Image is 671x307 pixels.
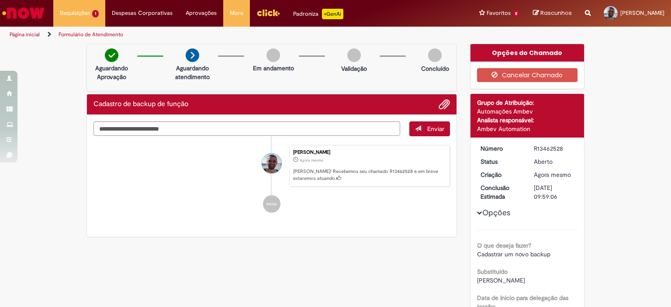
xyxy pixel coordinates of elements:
[533,9,572,17] a: Rascunhos
[534,170,574,179] div: 29/08/2025 13:59:01
[470,44,585,62] div: Opções do Chamado
[477,98,578,107] div: Grupo de Atribuição:
[186,9,217,17] span: Aprovações
[60,9,90,17] span: Requisições
[105,48,118,62] img: check-circle-green.png
[540,9,572,17] span: Rascunhos
[427,125,444,133] span: Enviar
[477,124,578,133] div: Ambev Automation
[534,144,574,153] div: R13462528
[293,150,445,155] div: [PERSON_NAME]
[534,183,574,201] div: [DATE] 09:59:06
[92,10,99,17] span: 1
[93,136,450,222] ul: Histórico de tíquete
[534,171,571,179] span: Agora mesmo
[93,100,188,108] h2: Cadastro de backup de função Histórico de tíquete
[341,64,367,73] p: Validação
[512,10,520,17] span: 8
[1,4,46,22] img: ServiceNow
[477,250,550,258] span: Cadastrar um novo backup
[474,170,528,179] dt: Criação
[186,48,199,62] img: arrow-next.png
[421,64,449,73] p: Concluído
[59,31,123,38] a: Formulário de Atendimento
[477,68,578,82] button: Cancelar Chamado
[256,6,280,19] img: click_logo_yellow_360x200.png
[409,121,450,136] button: Enviar
[439,99,450,110] button: Adicionar anexos
[93,145,450,187] li: Vitor Pedroni Santos
[112,9,173,17] span: Despesas Corporativas
[266,48,280,62] img: img-circle-grey.png
[262,153,282,173] div: Vitor Pedroni Santos
[293,168,445,182] p: [PERSON_NAME]! Recebemos seu chamado R13462528 e em breve estaremos atuando.
[477,268,508,276] b: Substituído
[474,183,528,201] dt: Conclusão Estimada
[534,157,574,166] div: Aberto
[230,9,243,17] span: More
[477,107,578,116] div: Automações Ambev
[477,241,531,249] b: O que deseja fazer?
[534,171,571,179] time: 29/08/2025 13:59:01
[293,9,343,19] div: Padroniza
[93,121,400,136] textarea: Digite sua mensagem aqui...
[253,64,294,72] p: Em andamento
[300,158,323,163] time: 29/08/2025 13:59:01
[474,157,528,166] dt: Status
[487,9,511,17] span: Favoritos
[10,31,40,38] a: Página inicial
[477,276,525,284] span: [PERSON_NAME]
[171,64,214,81] p: Aguardando atendimento
[474,144,528,153] dt: Número
[7,27,441,43] ul: Trilhas de página
[322,9,343,19] p: +GenAi
[477,116,578,124] div: Analista responsável:
[428,48,442,62] img: img-circle-grey.png
[90,64,133,81] p: Aguardando Aprovação
[300,158,323,163] span: Agora mesmo
[620,9,664,17] span: [PERSON_NAME]
[347,48,361,62] img: img-circle-grey.png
